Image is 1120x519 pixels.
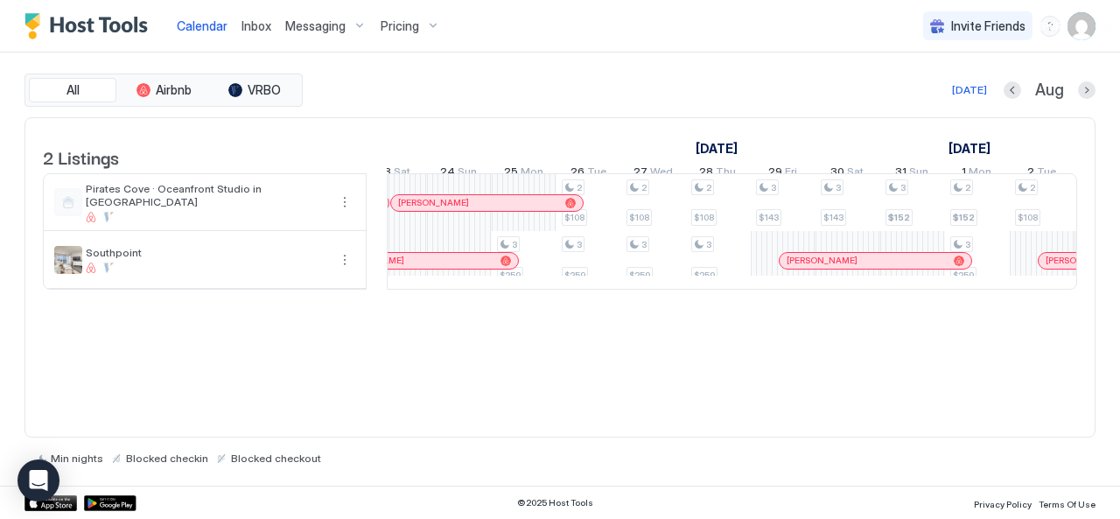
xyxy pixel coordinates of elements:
span: Terms Of Use [1039,499,1095,509]
span: All [66,82,80,98]
span: Inbox [241,18,271,33]
a: Inbox [241,17,271,35]
span: Blocked checkin [126,452,208,465]
div: Host Tools Logo [24,13,156,39]
div: menu [334,192,355,213]
button: [DATE] [949,80,990,101]
span: $259 [500,270,521,281]
span: Fri [785,165,797,183]
span: 3 [512,239,517,250]
span: $143 [823,212,843,223]
span: $152 [888,212,910,223]
span: Aug [1035,81,1064,101]
span: $143 [759,212,779,223]
span: Mon [521,165,543,183]
span: 2 [577,182,582,193]
button: All [29,78,116,102]
div: menu [1039,16,1060,37]
span: $152 [953,212,975,223]
span: $108 [1018,212,1038,223]
span: $259 [953,270,974,281]
a: August 24, 2025 [436,161,481,186]
span: Thu [716,165,736,183]
span: [PERSON_NAME] [787,255,857,266]
a: Terms Of Use [1039,494,1095,512]
span: 2 [706,182,711,193]
button: More options [334,249,355,270]
a: Privacy Policy [974,494,1032,512]
a: August 23, 2025 [373,161,415,186]
span: $259 [694,270,715,281]
span: Messaging [285,18,346,34]
span: Privacy Policy [974,499,1032,509]
span: Calendar [177,18,227,33]
span: Sat [394,165,410,183]
a: App Store [24,495,77,511]
a: August 25, 2025 [500,161,548,186]
span: Blocked checkout [231,452,321,465]
span: Tue [587,165,606,183]
span: [PERSON_NAME] [398,197,469,208]
span: 31 [895,165,906,183]
span: Sun [458,165,477,183]
span: Wed [650,165,673,183]
a: August 31, 2025 [891,161,933,186]
button: Next month [1078,81,1095,99]
span: $108 [694,212,714,223]
span: 1 [962,165,966,183]
a: August 30, 2025 [826,161,868,186]
span: 2 [1027,165,1034,183]
a: August 29, 2025 [764,161,801,186]
span: 2 [641,182,647,193]
a: Google Play Store [84,495,136,511]
span: VRBO [248,82,281,98]
span: Sat [847,165,864,183]
span: Southpoint [86,246,327,259]
span: 3 [706,239,711,250]
div: tab-group [24,74,303,107]
a: September 2, 2025 [1023,161,1060,186]
div: menu [334,249,355,270]
span: 3 [641,239,647,250]
div: [DATE] [952,82,987,98]
button: Previous month [1004,81,1021,99]
button: More options [334,192,355,213]
a: August 28, 2025 [695,161,740,186]
span: 27 [633,165,647,183]
a: August 26, 2025 [566,161,611,186]
span: 30 [830,165,844,183]
span: [PERSON_NAME] [1046,255,1116,266]
span: Airbnb [156,82,192,98]
span: Tue [1037,165,1056,183]
span: 28 [699,165,713,183]
div: User profile [1067,12,1095,40]
span: 3 [965,239,970,250]
span: $259 [629,270,650,281]
span: Pricing [381,18,419,34]
span: $108 [564,212,584,223]
span: Mon [969,165,991,183]
a: August 7, 2025 [691,136,742,161]
span: 25 [504,165,518,183]
span: 24 [440,165,455,183]
span: 2 [965,182,970,193]
a: September 1, 2025 [957,161,996,186]
span: 3 [836,182,841,193]
span: 3 [577,239,582,250]
button: Airbnb [120,78,207,102]
span: Invite Friends [951,18,1025,34]
div: listing image [54,246,82,274]
span: 3 [900,182,906,193]
a: August 27, 2025 [629,161,677,186]
span: Pirates Cove · Oceanfront Studio in [GEOGRAPHIC_DATA] [86,182,327,208]
span: Sun [909,165,928,183]
a: Calendar [177,17,227,35]
div: Open Intercom Messenger [17,459,59,501]
button: VRBO [211,78,298,102]
span: © 2025 Host Tools [517,497,593,508]
span: 3 [771,182,776,193]
span: Min nights [51,452,103,465]
span: 26 [570,165,584,183]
